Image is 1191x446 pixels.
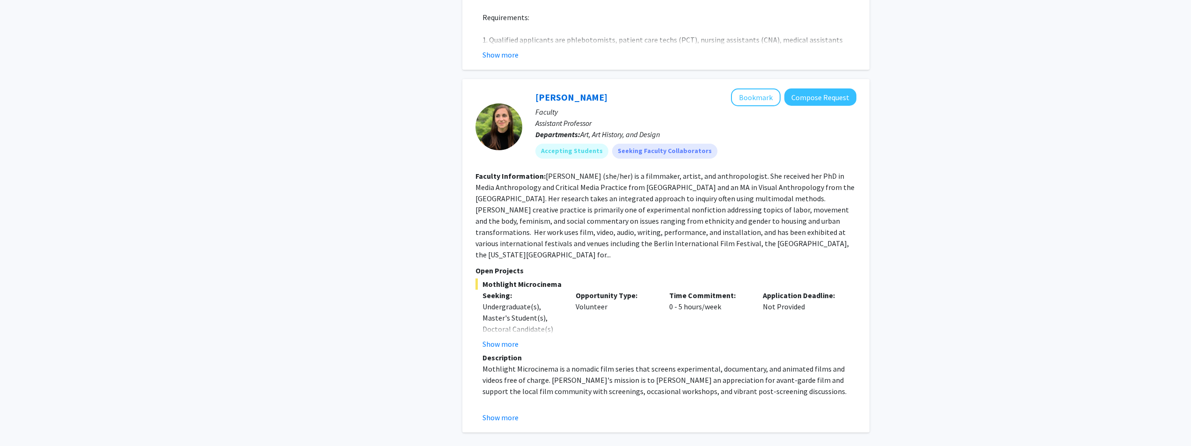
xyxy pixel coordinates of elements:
iframe: Chat [7,404,40,439]
p: Open Projects [475,265,856,276]
div: Undergraduate(s), Master's Student(s), Doctoral Candidate(s) (PhD, MD, DMD, PharmD, etc.) [482,301,562,357]
strong: Description [482,353,522,362]
fg-read-more: [PERSON_NAME] (she/her) is a filmmaker, artist, and anthropologist. She received her PhD in Media... [475,171,855,259]
mat-chip: Accepting Students [535,144,608,159]
p: Time Commitment: [669,290,749,301]
p: Assistant Professor [535,117,856,129]
div: Not Provided [756,290,849,350]
div: Volunteer [569,290,662,350]
b: Departments: [535,130,580,139]
p: Faculty [535,106,856,117]
a: [PERSON_NAME] [535,91,607,103]
button: Show more [482,49,519,60]
button: Show more [482,412,519,423]
span: 1. Qualified applicants are phlebotomists, patient care techs (PCT), nursing assistants (CNA), me... [482,35,843,56]
button: Add Julia Yezbick to Bookmarks [731,88,781,106]
span: Requirements: [482,13,529,22]
b: Faculty Information: [475,171,546,181]
p: Mothlight Microcinema is a nomadic film series that screens experimental, documentary, and animat... [482,363,856,397]
span: Art, Art History, and Design [580,130,660,139]
span: Mothlight Microcinema [475,278,856,290]
p: Opportunity Type: [576,290,655,301]
div: 0 - 5 hours/week [662,290,756,350]
mat-chip: Seeking Faculty Collaborators [612,144,717,159]
p: Seeking: [482,290,562,301]
button: Show more [482,338,519,350]
p: Application Deadline: [763,290,842,301]
button: Compose Request to Julia Yezbick [784,88,856,106]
